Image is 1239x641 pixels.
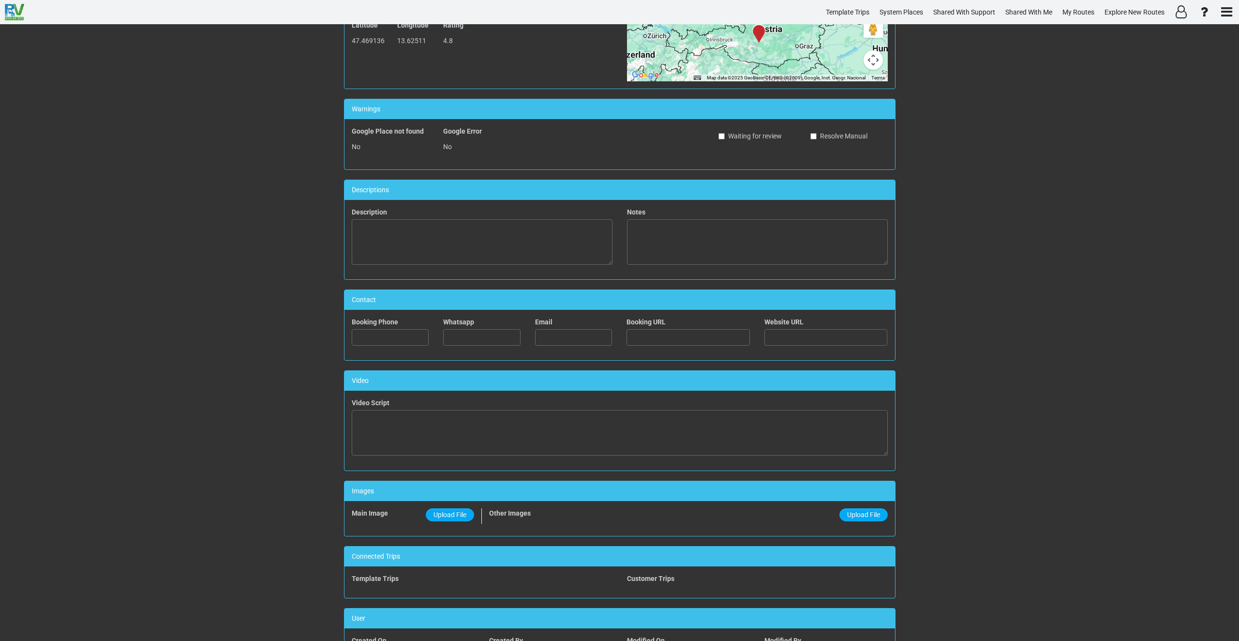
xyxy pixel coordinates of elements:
span: Shared With Me [1005,8,1052,16]
span: No [443,143,452,151]
label: Customer Trips [627,574,674,583]
a: Shared With Me [1001,3,1057,22]
div: Connected Trips [344,547,895,566]
label: Video Script [352,398,389,408]
label: Description [352,207,387,217]
label: Template Trips [352,574,399,583]
span: 4.8 [443,37,453,45]
label: Whatsapp [443,317,474,327]
a: Template Trips [821,3,874,22]
div: User [344,609,895,628]
a: System Places [875,3,927,22]
span: Explore New Routes [1105,8,1164,16]
label: Notes [627,207,645,217]
img: RvPlanetLogo.png [5,4,24,20]
label: Resolve Manual [810,131,867,141]
div: Warnings [344,99,895,119]
label: Email [535,317,552,327]
label: Other Images [489,508,531,518]
div: Images [344,481,895,501]
button: Drag Pegman onto the map to open Street View [864,18,883,38]
label: Latitude [352,20,378,30]
div: Video [344,371,895,391]
span: 47.469136 [352,37,385,45]
img: Google [629,69,661,81]
input: Waiting for review [718,133,725,139]
span: Upload File [847,511,880,519]
label: Longitude [397,20,429,30]
a: Terms (opens in new tab) [871,75,885,80]
span: Upload File [433,511,466,519]
div: Contact [344,290,895,310]
label: Website URL [764,317,804,327]
div: Descriptions [344,180,895,200]
a: Shared With Support [929,3,1000,22]
label: Rating [443,20,463,30]
a: My Routes [1058,3,1099,22]
input: Resolve Manual [810,133,817,139]
span: System Places [880,8,923,16]
label: Google Error [443,126,482,136]
a: Open this area in Google Maps (opens a new window) [629,69,661,81]
label: Booking URL [627,317,666,327]
button: Keyboard shortcuts [694,75,701,81]
span: 13.62511 [397,37,426,45]
button: Map camera controls [864,50,883,70]
label: Google Place not found [352,126,424,136]
span: Shared With Support [933,8,995,16]
label: Booking Phone [352,317,398,327]
span: My Routes [1062,8,1094,16]
a: Explore New Routes [1100,3,1169,22]
span: Map data ©2025 GeoBasis-DE/BKG (©2009), Google, Inst. Geogr. Nacional [707,75,866,80]
label: Main Image [352,508,388,518]
span: No [352,143,360,151]
label: Waiting for review [718,131,782,141]
span: Template Trips [826,8,869,16]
